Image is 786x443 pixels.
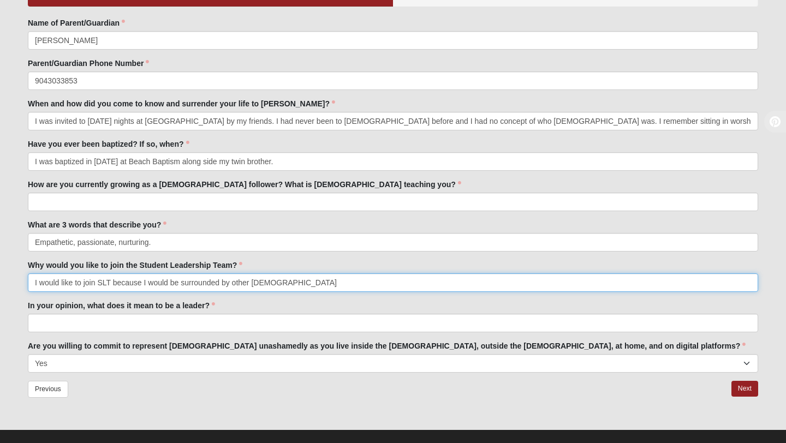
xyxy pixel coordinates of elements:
label: What are 3 words that describe you? [28,219,166,230]
label: In your opinion, what does it mean to be a leader? [28,300,215,311]
label: Parent/Guardian Phone Number [28,58,149,69]
label: Name of Parent/Guardian [28,17,125,28]
label: How are you currently growing as a [DEMOGRAPHIC_DATA] follower? What is [DEMOGRAPHIC_DATA] teachi... [28,179,461,190]
label: Why would you like to join the Student Leadership Team? [28,260,242,271]
label: Have you ever been baptized? If so, when? [28,139,189,149]
label: When and how did you come to know and surrender your life to [PERSON_NAME]? [28,98,335,109]
a: Previous [28,381,68,398]
label: Are you willing to commit to represent [DEMOGRAPHIC_DATA] unashamedly as you live inside the [DEM... [28,340,746,351]
a: Next [731,381,758,397]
